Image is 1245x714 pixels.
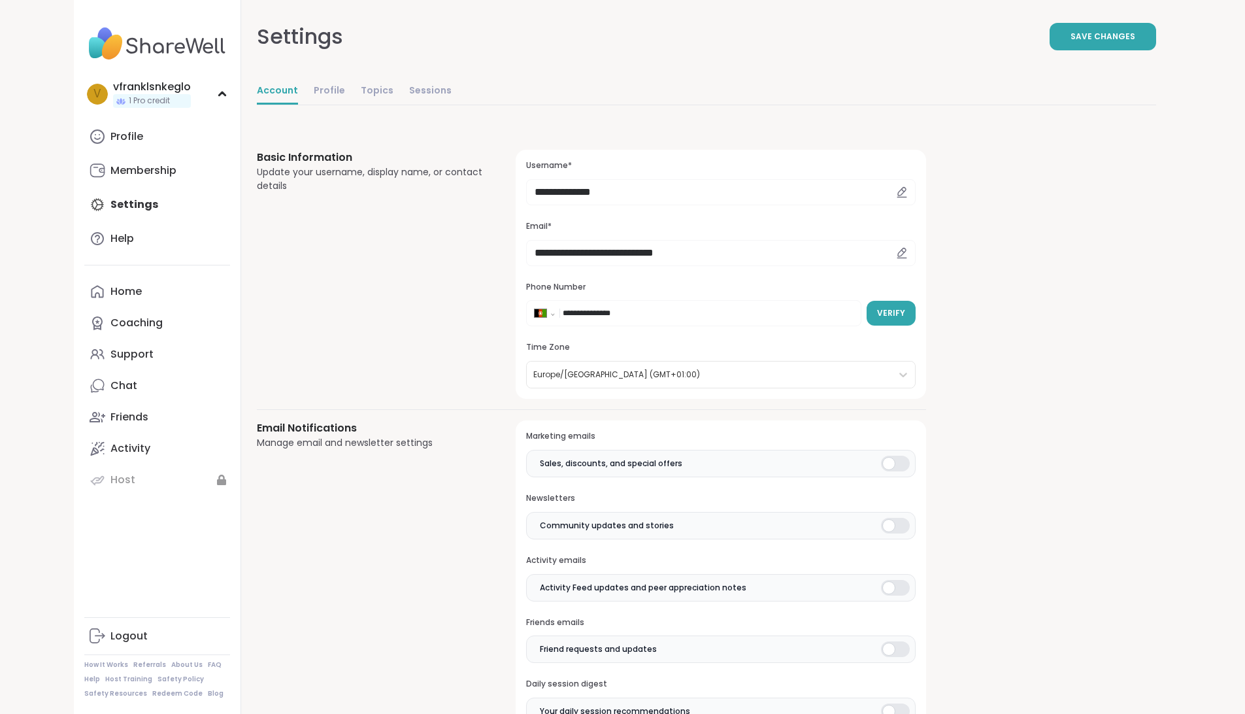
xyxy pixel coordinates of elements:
h3: Basic Information [257,150,485,165]
a: Activity [84,433,230,464]
h3: Friends emails [526,617,915,628]
button: Save Changes [1050,23,1156,50]
h3: Email Notifications [257,420,485,436]
div: Logout [110,629,148,643]
a: About Us [171,660,203,670]
div: Update your username, display name, or contact details [257,165,485,193]
a: Redeem Code [152,689,203,698]
a: Account [257,78,298,105]
span: Save Changes [1071,31,1135,42]
span: Friend requests and updates [540,643,657,655]
div: Support [110,347,154,362]
a: Help [84,223,230,254]
h3: Phone Number [526,282,915,293]
a: Host Training [105,675,152,684]
span: 1 Pro credit [129,95,170,107]
div: Friends [110,410,148,424]
div: Help [110,231,134,246]
div: Settings [257,21,343,52]
div: Coaching [110,316,163,330]
a: Friends [84,401,230,433]
div: Home [110,284,142,299]
div: Membership [110,163,176,178]
div: vfranklsnkeglo [113,80,191,94]
h3: Daily session digest [526,679,915,690]
a: Profile [84,121,230,152]
a: Membership [84,155,230,186]
a: Blog [208,689,224,698]
h3: Activity emails [526,555,915,566]
a: Profile [314,78,345,105]
a: Host [84,464,230,496]
a: Coaching [84,307,230,339]
div: Host [110,473,135,487]
span: Verify [877,307,905,319]
div: Profile [110,129,143,144]
h3: Marketing emails [526,431,915,442]
a: Sessions [409,78,452,105]
a: Safety Policy [158,675,204,684]
h3: Email* [526,221,915,232]
button: Verify [867,301,916,326]
div: Chat [110,379,137,393]
span: Activity Feed updates and peer appreciation notes [540,582,746,594]
a: Home [84,276,230,307]
h3: Newsletters [526,493,915,504]
a: Referrals [133,660,166,670]
a: Help [84,675,100,684]
div: Activity [110,441,150,456]
a: FAQ [208,660,222,670]
a: Chat [84,370,230,401]
img: ShareWell Nav Logo [84,21,230,67]
span: v [93,86,101,103]
a: Logout [84,620,230,652]
span: Community updates and stories [540,520,674,532]
div: Manage email and newsletter settings [257,436,485,450]
h3: Username* [526,160,915,171]
a: Topics [361,78,393,105]
a: How It Works [84,660,128,670]
a: Safety Resources [84,689,147,698]
h3: Time Zone [526,342,915,353]
span: Sales, discounts, and special offers [540,458,682,469]
a: Support [84,339,230,370]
